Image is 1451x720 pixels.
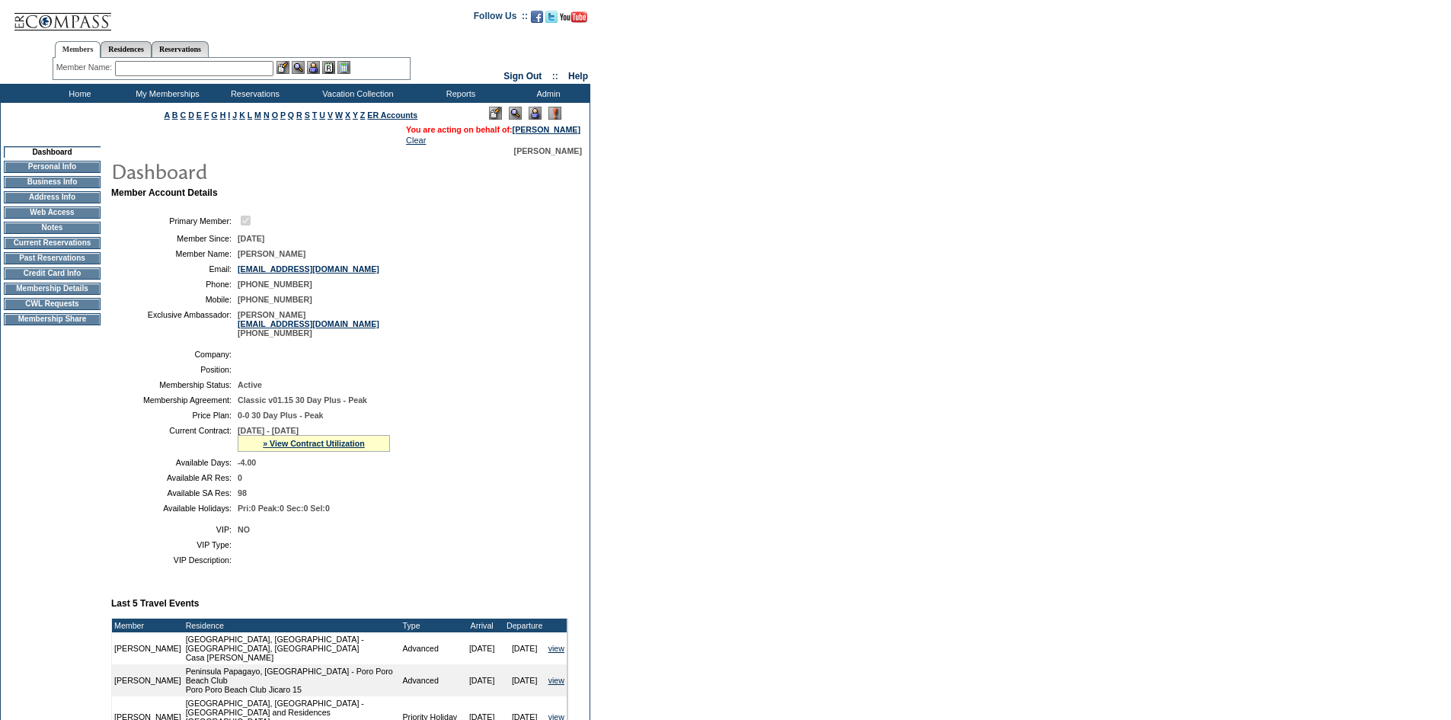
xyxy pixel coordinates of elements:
[184,619,401,632] td: Residence
[112,664,184,696] td: [PERSON_NAME]
[4,146,101,158] td: Dashboard
[4,252,101,264] td: Past Reservations
[401,632,461,664] td: Advanced
[4,313,101,325] td: Membership Share
[165,110,170,120] a: A
[319,110,325,120] a: U
[117,555,232,565] td: VIP Description:
[184,664,401,696] td: Peninsula Papagayo, [GEOGRAPHIC_DATA] - Poro Poro Beach Club Poro Poro Beach Club Jicaro 15
[276,61,289,74] img: b_edit.gif
[211,110,217,120] a: G
[238,234,264,243] span: [DATE]
[548,644,564,653] a: view
[238,295,312,304] span: [PHONE_NUMBER]
[4,267,101,280] td: Credit Card Info
[461,619,503,632] td: Arrival
[503,619,546,632] td: Departure
[112,619,184,632] td: Member
[117,295,232,304] td: Mobile:
[117,234,232,243] td: Member Since:
[312,110,318,120] a: T
[117,264,232,274] td: Email:
[238,319,379,328] a: [EMAIL_ADDRESS][DOMAIN_NAME]
[297,84,415,103] td: Vacation Collection
[117,488,232,498] td: Available SA Res:
[117,426,232,452] td: Current Contract:
[4,191,101,203] td: Address Info
[117,310,232,338] td: Exclusive Ambassador:
[328,110,333,120] a: V
[197,110,202,120] a: E
[474,9,528,27] td: Follow Us ::
[305,110,310,120] a: S
[117,350,232,359] td: Company:
[56,61,115,74] div: Member Name:
[461,664,503,696] td: [DATE]
[117,249,232,258] td: Member Name:
[560,15,587,24] a: Subscribe to our YouTube Channel
[264,110,270,120] a: N
[220,110,226,120] a: H
[238,458,256,467] span: -4.00
[117,411,232,420] td: Price Plan:
[238,310,379,338] span: [PERSON_NAME] [PHONE_NUMBER]
[238,249,305,258] span: [PERSON_NAME]
[401,664,461,696] td: Advanced
[110,155,415,186] img: pgTtlDashboard.gif
[529,107,542,120] img: Impersonate
[531,11,543,23] img: Become our fan on Facebook
[238,380,262,389] span: Active
[545,11,558,23] img: Follow us on Twitter
[184,632,401,664] td: [GEOGRAPHIC_DATA], [GEOGRAPHIC_DATA] - [GEOGRAPHIC_DATA], [GEOGRAPHIC_DATA] Casa [PERSON_NAME]
[272,110,278,120] a: O
[209,84,297,103] td: Reservations
[560,11,587,23] img: Subscribe to our YouTube Channel
[545,15,558,24] a: Follow us on Twitter
[152,41,209,57] a: Reservations
[238,525,250,534] span: NO
[548,107,561,120] img: Log Concern/Member Elevation
[263,439,365,448] a: » View Contract Utilization
[34,84,122,103] td: Home
[228,110,230,120] a: I
[117,525,232,534] td: VIP:
[513,125,580,134] a: [PERSON_NAME]
[117,395,232,405] td: Membership Agreement:
[188,110,194,120] a: D
[4,161,101,173] td: Personal Info
[111,187,218,198] b: Member Account Details
[254,110,261,120] a: M
[406,125,580,134] span: You are acting on behalf of:
[401,619,461,632] td: Type
[238,280,312,289] span: [PHONE_NUMBER]
[117,365,232,374] td: Position:
[509,107,522,120] img: View Mode
[406,136,426,145] a: Clear
[204,110,209,120] a: F
[307,61,320,74] img: Impersonate
[296,110,302,120] a: R
[552,71,558,82] span: ::
[353,110,358,120] a: Y
[238,504,330,513] span: Pri:0 Peak:0 Sec:0 Sel:0
[238,473,242,482] span: 0
[238,488,247,498] span: 98
[292,61,305,74] img: View
[238,264,379,274] a: [EMAIL_ADDRESS][DOMAIN_NAME]
[322,61,335,74] img: Reservations
[101,41,152,57] a: Residences
[117,458,232,467] td: Available Days:
[4,237,101,249] td: Current Reservations
[489,107,502,120] img: Edit Mode
[337,61,350,74] img: b_calculator.gif
[117,504,232,513] td: Available Holidays:
[232,110,237,120] a: J
[360,110,366,120] a: Z
[4,206,101,219] td: Web Access
[111,598,199,609] b: Last 5 Travel Events
[112,632,184,664] td: [PERSON_NAME]
[4,222,101,234] td: Notes
[248,110,252,120] a: L
[415,84,503,103] td: Reports
[4,283,101,295] td: Membership Details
